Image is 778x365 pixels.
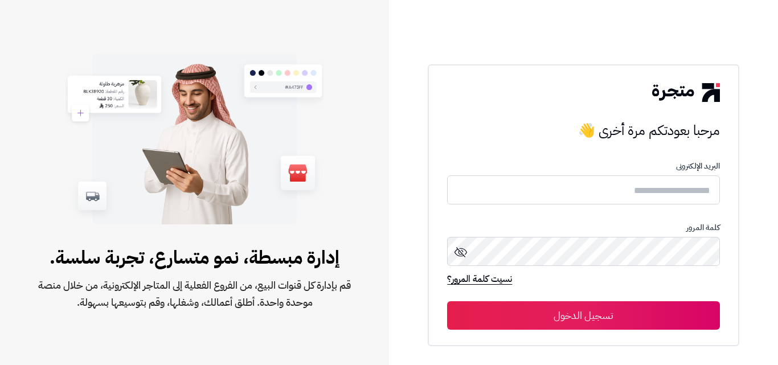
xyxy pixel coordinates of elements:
[447,119,719,142] h3: مرحبا بعودتكم مرة أخرى 👋
[36,244,353,271] span: إدارة مبسطة، نمو متسارع، تجربة سلسة.
[36,277,353,311] span: قم بإدارة كل قنوات البيع، من الفروع الفعلية إلى المتاجر الإلكترونية، من خلال منصة موحدة واحدة. أط...
[447,272,512,288] a: نسيت كلمة المرور؟
[447,301,719,330] button: تسجيل الدخول
[652,83,719,101] img: logo-2.png
[447,162,719,171] p: البريد الإلكترونى
[447,223,719,232] p: كلمة المرور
